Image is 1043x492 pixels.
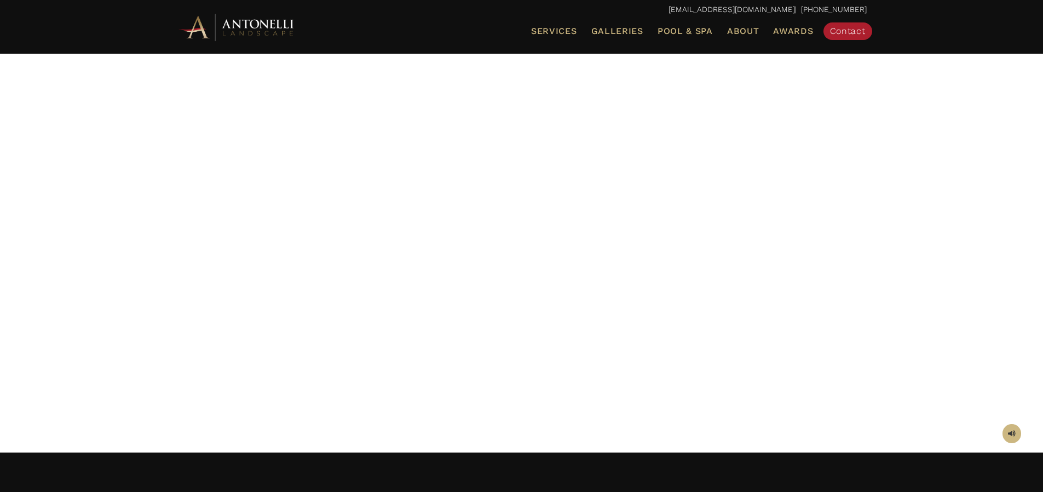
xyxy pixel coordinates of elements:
[658,26,713,36] span: Pool & Spa
[830,26,866,36] span: Contact
[531,27,577,36] span: Services
[773,26,813,36] span: Awards
[669,5,795,14] a: [EMAIL_ADDRESS][DOMAIN_NAME]
[769,24,817,38] a: Awards
[591,26,643,36] span: Galleries
[177,3,867,17] p: | [PHONE_NUMBER]
[723,24,764,38] a: About
[177,12,297,42] img: Antonelli Horizontal Logo
[727,27,759,36] span: About
[653,24,717,38] a: Pool & Spa
[587,24,648,38] a: Galleries
[527,24,581,38] a: Services
[823,22,872,40] a: Contact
